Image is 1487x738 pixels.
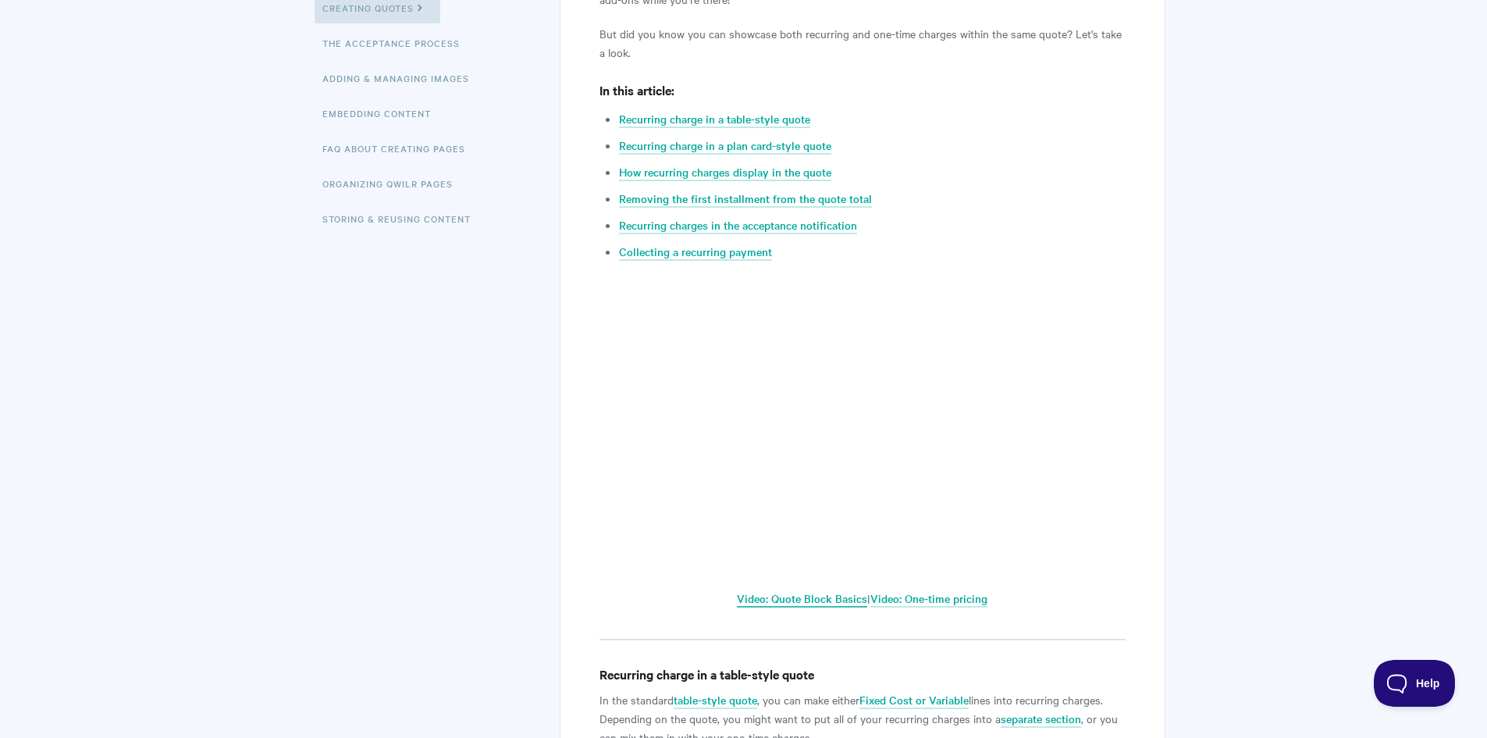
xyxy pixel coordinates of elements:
[1374,660,1456,707] iframe: Toggle Customer Support
[870,590,987,608] a: Video: One-time pricing
[599,24,1125,62] p: But did you know you can showcase both recurring and one-time charges within the same quote? Let'...
[619,111,810,128] a: Recurring charge in a table-style quote
[619,244,772,261] a: Collecting a recurring payment
[674,692,757,709] a: table-style quote
[619,217,857,234] a: Recurring charges in the acceptance notification
[599,589,1125,608] p: |
[322,168,464,199] a: Organizing Qwilr Pages
[599,665,1125,684] h4: Recurring charge in a table-style quote
[619,164,831,181] a: How recurring charges display in the quote
[619,137,831,155] a: Recurring charge in a plan card-style quote
[322,62,481,94] a: Adding & Managing Images
[737,590,867,608] a: Video: Quote Block Basics
[322,203,482,234] a: Storing & Reusing Content
[322,133,477,164] a: FAQ About Creating Pages
[1001,711,1081,728] a: separate section
[859,692,969,709] a: Fixed Cost or Variable
[599,81,674,98] strong: In this article:
[322,98,443,129] a: Embedding Content
[599,280,1125,576] iframe: Vimeo video player
[619,191,872,208] a: Removing the first installment from the quote total
[322,27,471,59] a: The Acceptance Process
